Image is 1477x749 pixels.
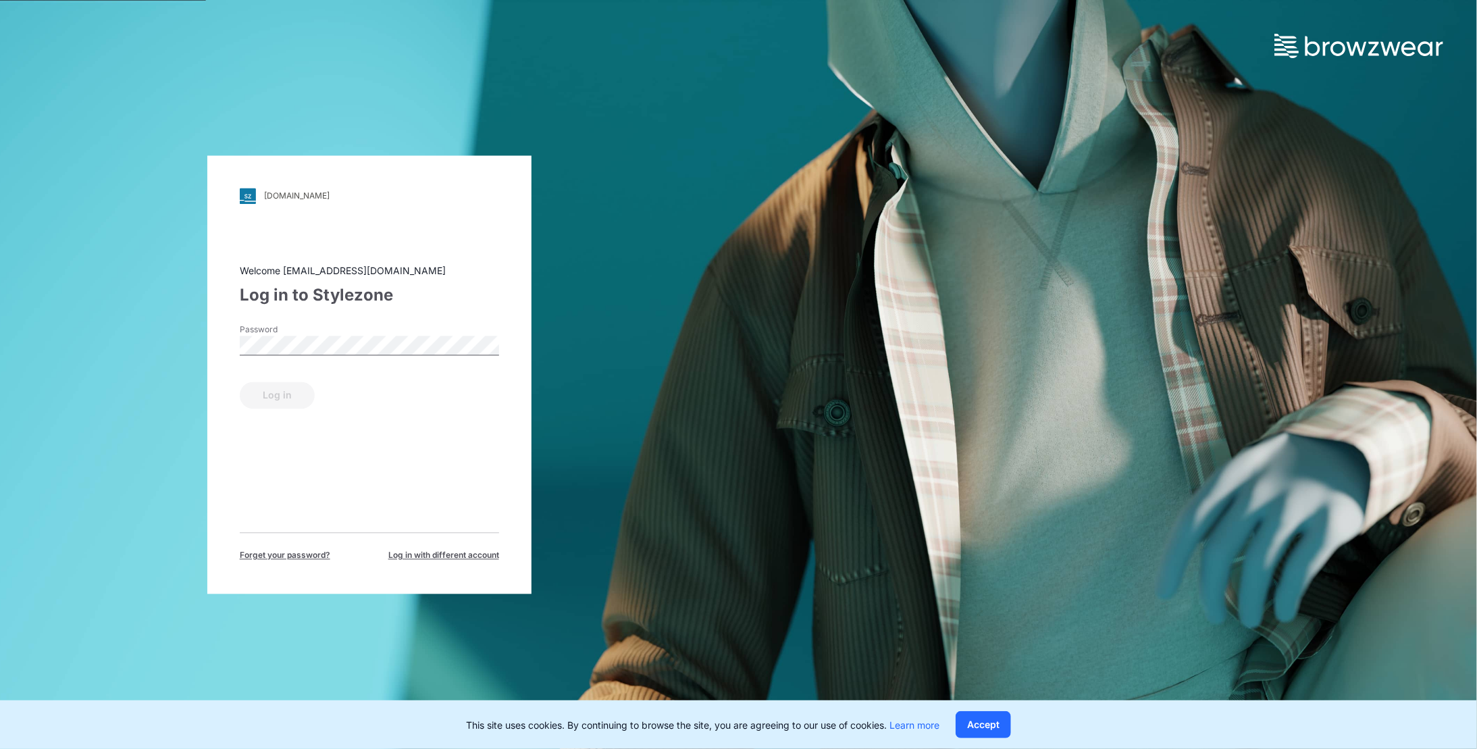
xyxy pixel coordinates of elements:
button: Accept [956,711,1011,738]
a: [DOMAIN_NAME] [240,188,499,204]
img: browzwear-logo.73288ffb.svg [1274,34,1443,58]
div: [DOMAIN_NAME] [264,191,330,201]
label: Password [240,324,334,336]
img: svg+xml;base64,PHN2ZyB3aWR0aD0iMjgiIGhlaWdodD0iMjgiIHZpZXdCb3g9IjAgMCAyOCAyOCIgZmlsbD0ibm9uZSIgeG... [240,188,256,204]
p: This site uses cookies. By continuing to browse the site, you are agreeing to our use of cookies. [466,718,939,732]
div: Welcome [EMAIL_ADDRESS][DOMAIN_NAME] [240,263,499,278]
a: Learn more [889,719,939,731]
div: Log in to Stylezone [240,283,499,307]
span: Log in with different account [388,549,499,561]
span: Forget your password? [240,549,330,561]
